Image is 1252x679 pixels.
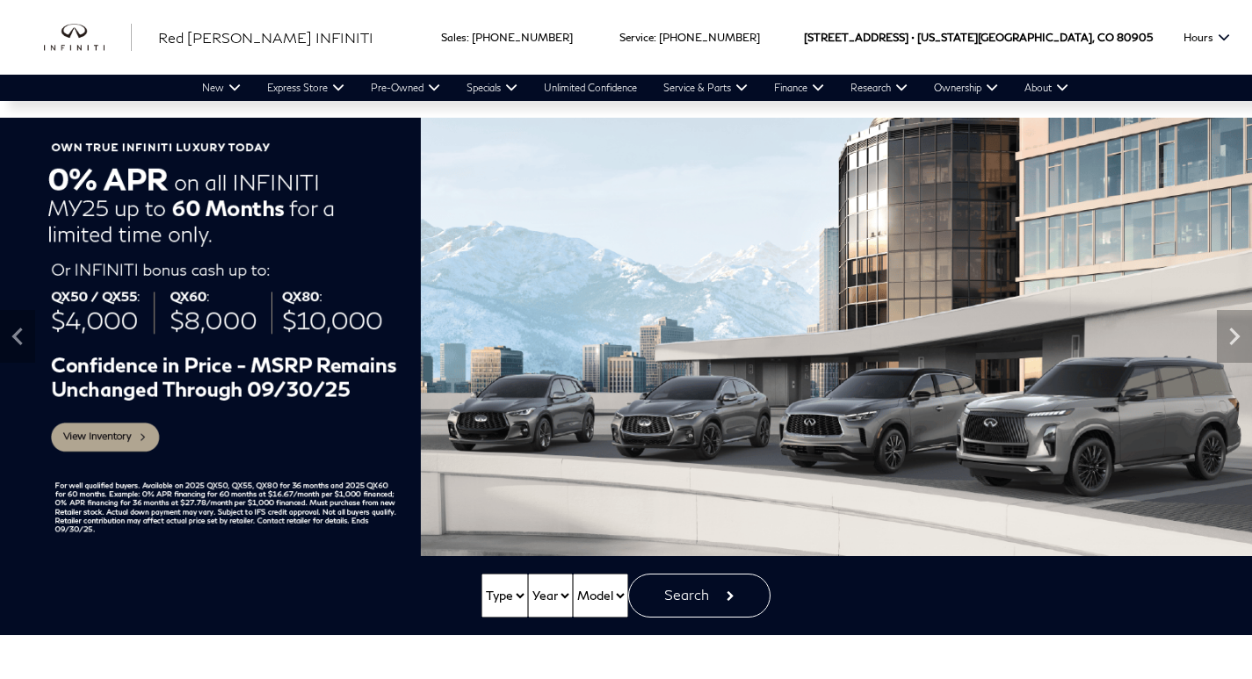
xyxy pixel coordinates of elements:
a: About [1011,75,1082,101]
a: infiniti [44,24,132,52]
a: Specials [453,75,531,101]
a: [STREET_ADDRESS] • [US_STATE][GEOGRAPHIC_DATA], CO 80905 [804,31,1153,44]
a: Finance [761,75,837,101]
nav: Main Navigation [189,75,1082,101]
button: Search [628,574,771,618]
a: Red [PERSON_NAME] INFINITI [158,27,373,48]
a: Service & Parts [650,75,761,101]
a: New [189,75,254,101]
select: Vehicle Year [528,574,573,618]
a: Express Store [254,75,358,101]
a: Unlimited Confidence [531,75,650,101]
span: : [654,31,656,44]
span: Sales [441,31,467,44]
span: Red [PERSON_NAME] INFINITI [158,29,373,46]
span: Service [619,31,654,44]
select: Vehicle Model [573,574,628,618]
a: [PHONE_NUMBER] [472,31,573,44]
span: : [467,31,469,44]
a: Ownership [921,75,1011,101]
a: Research [837,75,921,101]
select: Vehicle Type [481,574,528,618]
a: Pre-Owned [358,75,453,101]
img: INFINITI [44,24,132,52]
a: [PHONE_NUMBER] [659,31,760,44]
